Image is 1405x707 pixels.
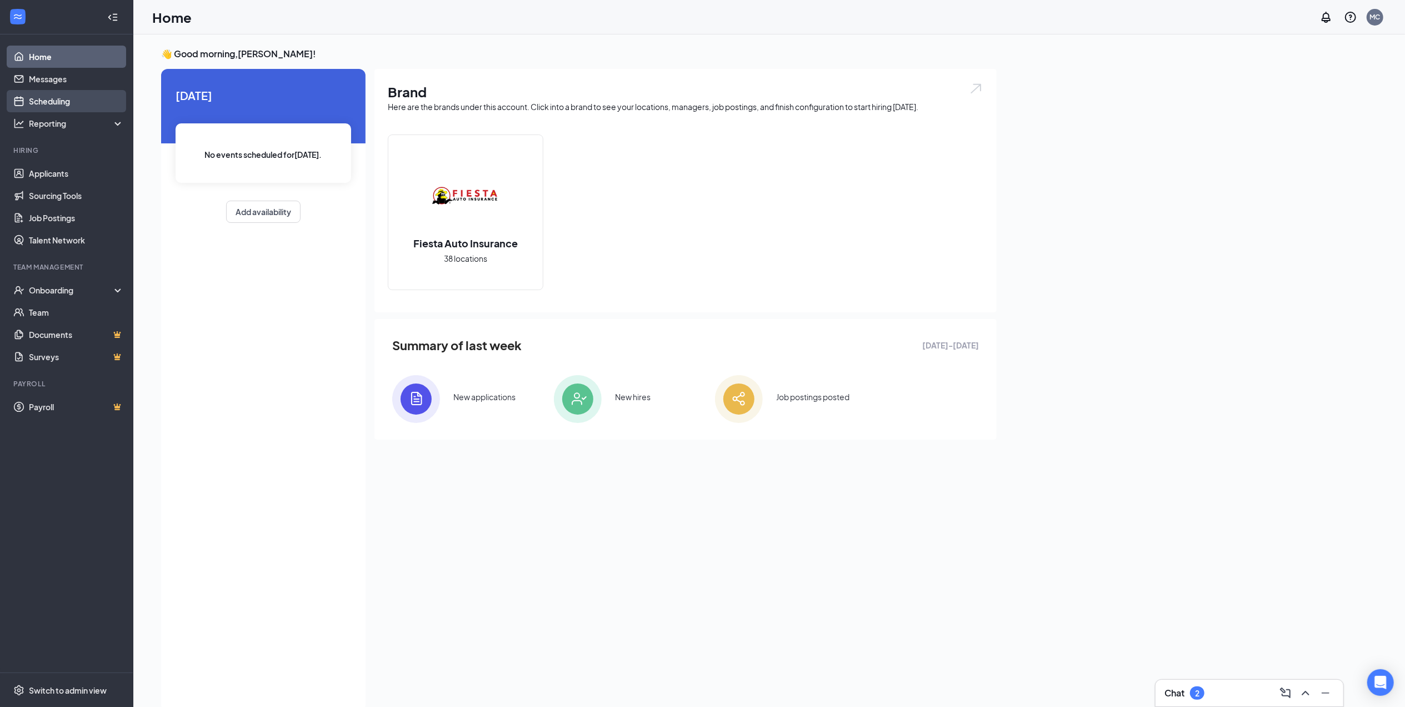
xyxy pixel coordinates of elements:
[12,11,23,22] svg: WorkstreamLogo
[388,82,983,101] h1: Brand
[1279,686,1292,700] svg: ComposeMessage
[29,118,124,129] div: Reporting
[29,685,107,696] div: Switch to admin view
[13,685,24,696] svg: Settings
[1344,11,1357,24] svg: QuestionInfo
[1195,689,1199,698] div: 2
[1317,684,1334,702] button: Minimize
[776,391,849,402] div: Job postings posted
[29,46,124,68] a: Home
[29,346,124,368] a: SurveysCrown
[13,146,122,155] div: Hiring
[161,48,997,60] h3: 👋 Good morning, [PERSON_NAME] !
[29,162,124,185] a: Applicants
[922,339,979,351] span: [DATE] - [DATE]
[29,68,124,90] a: Messages
[29,185,124,207] a: Sourcing Tools
[554,375,602,423] img: icon
[715,375,763,423] img: icon
[176,87,351,104] span: [DATE]
[13,118,24,129] svg: Analysis
[1319,686,1332,700] svg: Minimize
[29,285,114,296] div: Onboarding
[969,82,983,95] img: open.6027fd2a22e1237b5b06.svg
[107,12,118,23] svg: Collapse
[29,90,124,112] a: Scheduling
[13,379,122,389] div: Payroll
[1277,684,1294,702] button: ComposeMessage
[1297,684,1314,702] button: ChevronUp
[1299,686,1312,700] svg: ChevronUp
[13,285,24,296] svg: UserCheck
[29,229,124,251] a: Talent Network
[392,375,440,423] img: icon
[205,148,322,161] span: No events scheduled for [DATE] .
[388,101,983,112] div: Here are the brands under this account. Click into a brand to see your locations, managers, job p...
[1164,687,1184,699] h3: Chat
[444,252,487,265] span: 38 locations
[453,391,516,402] div: New applications
[615,391,651,402] div: New hires
[1319,11,1333,24] svg: Notifications
[152,8,192,27] h1: Home
[29,301,124,323] a: Team
[226,201,301,223] button: Add availability
[1367,669,1394,696] div: Open Intercom Messenger
[1370,12,1381,22] div: MC
[392,336,522,355] span: Summary of last week
[29,323,124,346] a: DocumentsCrown
[402,236,529,250] h2: Fiesta Auto Insurance
[13,262,122,272] div: Team Management
[29,207,124,229] a: Job Postings
[430,161,501,232] img: Fiesta Auto Insurance
[29,396,124,418] a: PayrollCrown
